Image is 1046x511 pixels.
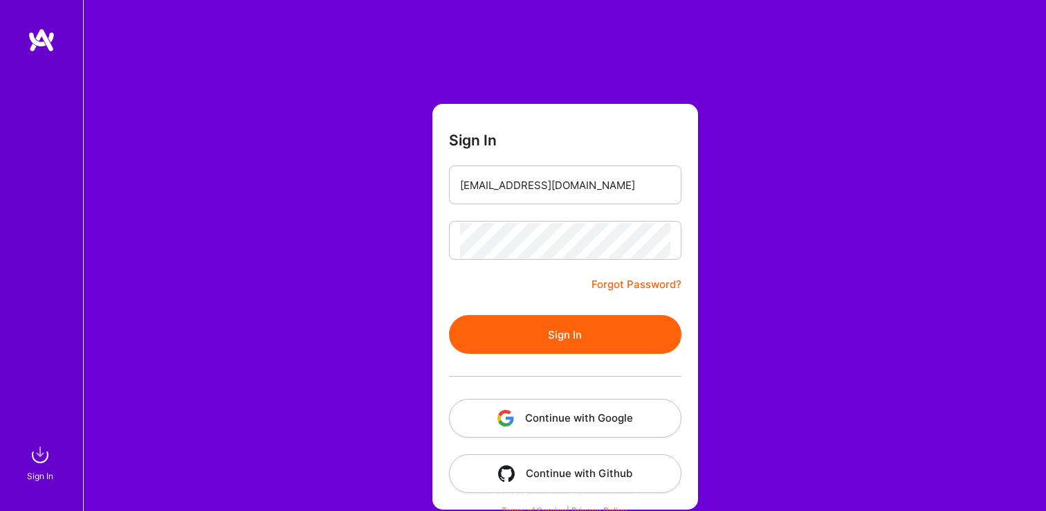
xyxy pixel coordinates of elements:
img: icon [498,465,515,482]
button: Continue with Google [449,399,681,438]
a: Forgot Password? [591,276,681,293]
h3: Sign In [449,132,497,149]
button: Sign In [449,315,681,354]
div: Sign In [27,469,53,483]
a: sign inSign In [29,441,54,483]
input: Email... [460,168,670,203]
img: icon [497,410,514,427]
img: sign in [26,441,54,469]
button: Continue with Github [449,454,681,493]
img: logo [28,28,55,53]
